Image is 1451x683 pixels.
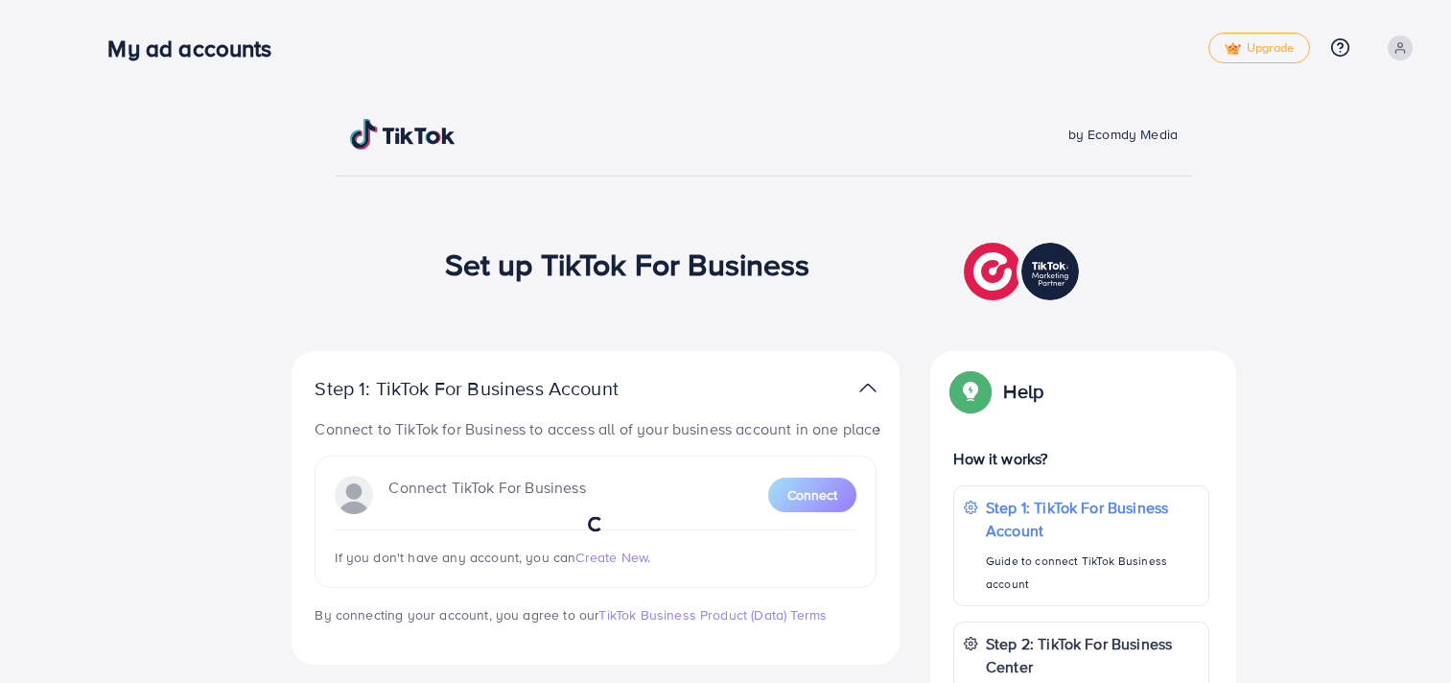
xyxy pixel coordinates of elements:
[107,35,287,62] h3: My ad accounts
[1225,41,1294,56] span: Upgrade
[986,496,1199,542] p: Step 1: TikTok For Business Account
[986,550,1199,596] p: Guide to connect TikTok Business account
[953,447,1208,470] p: How it works?
[315,377,679,400] p: Step 1: TikTok For Business Account
[953,374,988,409] img: Popup guide
[1225,42,1241,56] img: tick
[1208,33,1310,63] a: tickUpgrade
[986,632,1199,678] p: Step 2: TikTok For Business Center
[445,246,810,282] h1: Set up TikTok For Business
[859,374,877,402] img: TikTok partner
[1003,380,1043,403] p: Help
[350,119,456,150] img: TikTok
[1068,125,1178,144] span: by Ecomdy Media
[964,238,1084,305] img: TikTok partner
